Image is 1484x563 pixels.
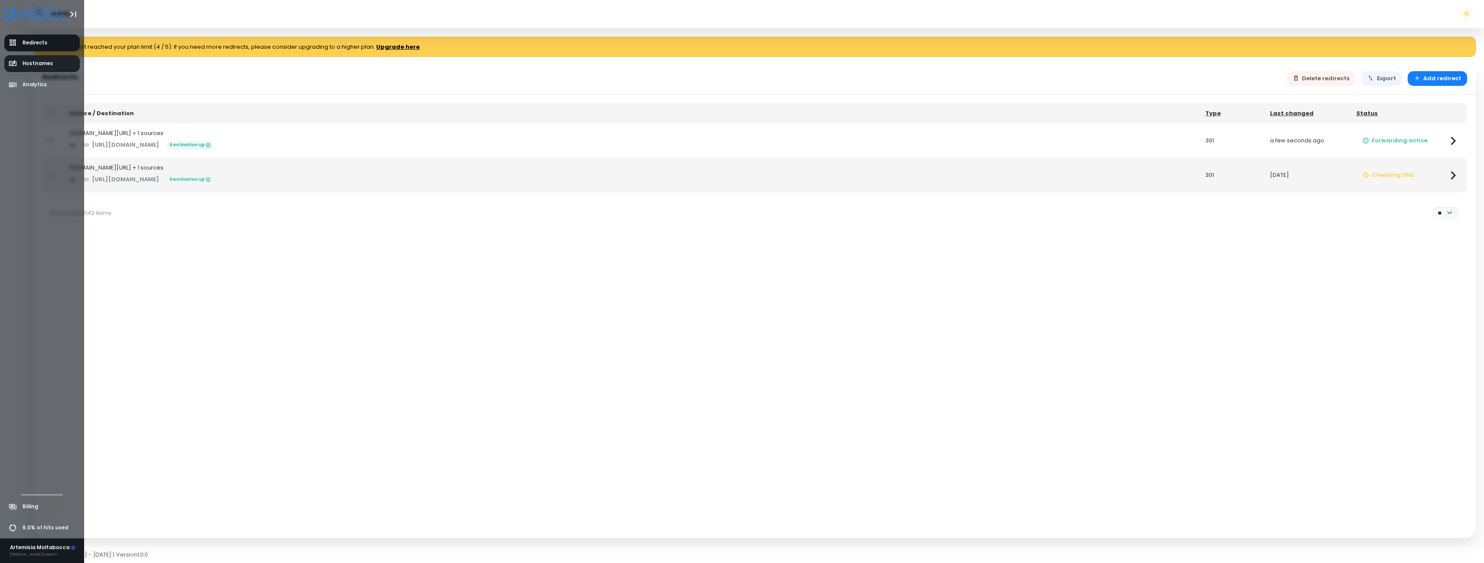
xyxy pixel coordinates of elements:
div: [PERSON_NAME]'s team [10,551,76,557]
span: Destination up [167,141,214,150]
a: [URL][DOMAIN_NAME] [76,138,166,153]
a: Redirects [4,35,80,51]
th: Type [1200,103,1264,123]
button: Checking DNS [1356,168,1421,183]
button: Toggle Aside [65,6,82,22]
span: Billing [22,503,38,510]
div: [DOMAIN_NAME][URL] + 1 sources [69,129,1194,138]
a: 6.0% of hits used [4,519,80,536]
a: Logo [4,8,65,19]
a: Upgrade here [376,43,420,51]
button: Forwarding active [1356,133,1434,148]
span: Analytics [22,81,47,88]
td: 301 [1200,158,1264,192]
td: 301 [1200,123,1264,158]
th: Source / Destination [64,103,1200,123]
div: [DOMAIN_NAME][URL] + 1 sources [69,164,1194,172]
th: Last changed [1264,103,1351,123]
div: You have almost reached your plan limit (4 / 5). If you need more redirects, please consider upgr... [34,37,1476,57]
a: [URL][DOMAIN_NAME] [76,172,166,187]
a: Billing [4,498,80,515]
a: Hostnames [4,55,80,72]
td: a few seconds ago [1264,123,1351,158]
span: Copyright © [DATE] - [DATE] | Version 1.0.0 [34,550,148,559]
select: Per [1433,207,1459,219]
span: Hostnames [22,60,53,67]
td: [DATE] [1264,158,1351,192]
span: 6.0% of hits used [22,524,68,532]
span: Redirects [22,39,47,47]
div: Artemisia Moltabocca [10,544,76,552]
button: Add redirect [1408,71,1468,86]
a: Analytics [4,76,80,93]
th: Status [1351,103,1440,123]
span: Destination up [167,176,214,184]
